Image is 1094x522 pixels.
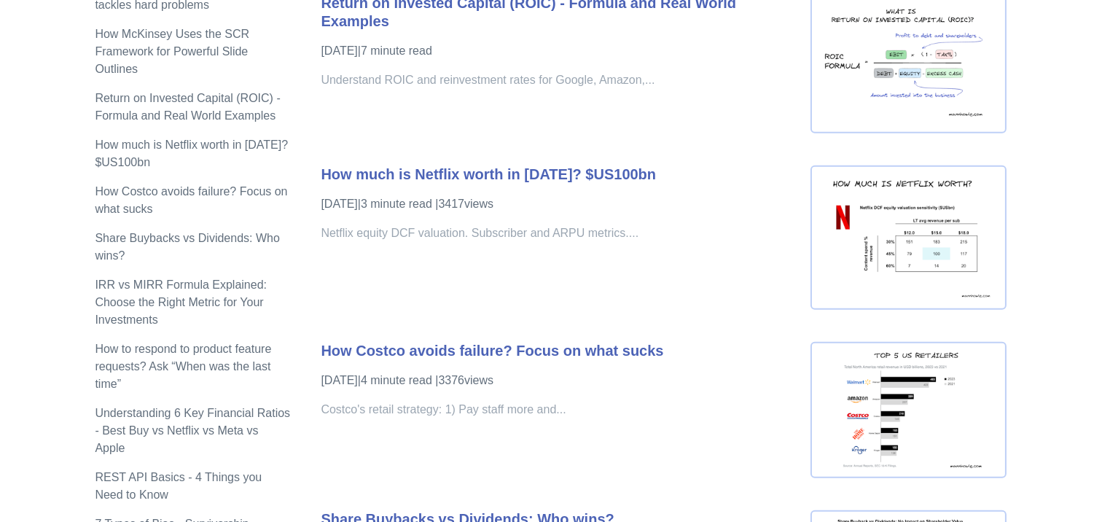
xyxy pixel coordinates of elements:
p: Understand ROIC and reinvestment rates for Google, Amazon,... [321,71,795,89]
p: Costco's retail strategy: 1) Pay staff more and... [321,401,795,418]
a: How McKinsey Uses the SCR Framework for Powerful Slide Outlines [95,28,249,75]
a: How Costco avoids failure? Focus on what sucks [95,185,287,215]
p: Netflix equity DCF valuation. Subscriber and ARPU metrics.... [321,225,795,242]
a: IRR vs MIRR Formula Explained: Choose the Right Metric for Your Investments [95,278,267,326]
a: Share Buybacks vs Dividends: Who wins? [95,232,279,262]
a: How Costco avoids failure? Focus on what sucks [321,343,663,359]
span: | 3417 views [435,198,493,210]
p: [DATE] | 7 minute read [321,42,795,60]
img: Top 5 US retailers [810,342,1007,478]
a: Understanding 6 Key Financial Ratios - Best Buy vs Netflix vs Meta vs Apple [95,407,290,454]
img: netflix equity value [810,165,1007,310]
a: Return on Invested Capital (ROIC) - Formula and Real World Examples [95,92,280,122]
a: REST API Basics - 4 Things you Need to Know [95,471,262,501]
a: How to respond to product feature requests? Ask “When was the last time” [95,343,271,390]
p: [DATE] | 3 minute read [321,195,795,213]
a: How much is Netflix worth in [DATE]? $US100bn [321,166,656,182]
span: | 3376 views [435,374,493,386]
p: [DATE] | 4 minute read [321,372,795,389]
a: How much is Netflix worth in [DATE]? $US100bn [95,139,288,168]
